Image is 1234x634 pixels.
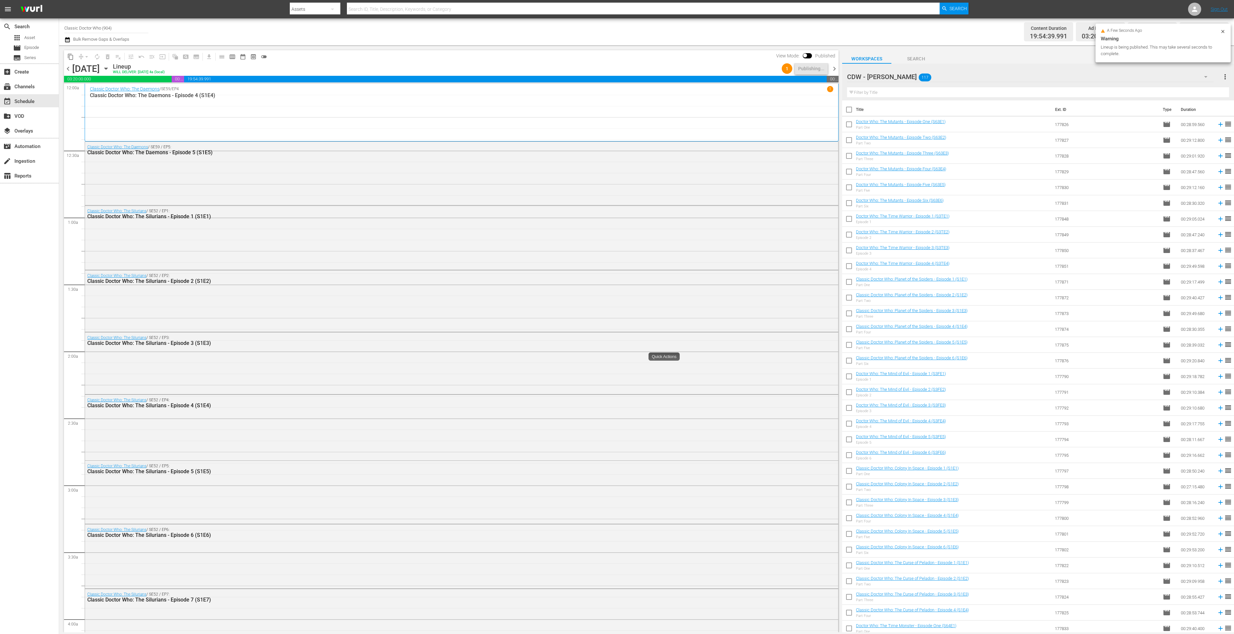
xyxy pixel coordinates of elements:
span: 24 hours Lineup View is OFF [259,52,269,62]
span: Episode [1163,215,1171,223]
svg: Add to Schedule [1217,152,1224,159]
a: Sign Out [1211,7,1228,12]
svg: Add to Schedule [1217,357,1224,364]
td: 00:28:11.667 [1178,432,1214,447]
a: Classic Doctor Who: Colony In Space - Episode 4 (S1E4) [856,513,959,518]
span: 03:20:00.000 [64,76,172,82]
svg: Add to Schedule [1217,294,1224,301]
span: Update Metadata from Key Asset [157,52,168,62]
span: 00:23:15.720 [172,76,184,82]
svg: Add to Schedule [1217,436,1224,443]
td: 177793 [1052,416,1160,432]
span: Ingestion [3,157,11,165]
span: Download as CSV [202,50,214,63]
span: reorder [1224,372,1232,380]
td: 00:28:59.560 [1178,116,1214,132]
span: chevron_left [64,65,72,73]
td: 177797 [1052,463,1160,479]
span: Copy Lineup [65,52,76,62]
td: 00:29:20.840 [1178,353,1214,369]
td: 177875 [1052,337,1160,353]
span: Episode [1163,467,1171,475]
svg: Add to Schedule [1217,326,1224,333]
span: Select an event to delete [102,52,113,62]
span: Episode [1163,498,1171,506]
div: Classic Doctor Who: The Silurians - Episode 1 (S1E1) [87,213,798,220]
a: Doctor Who: The Mutants - Episode Four (S63E4) [856,166,946,171]
div: Episode 1 [856,377,946,382]
span: Workspaces [842,55,891,63]
td: 177874 [1052,321,1160,337]
span: Channels [3,83,11,91]
span: Customize Events [123,50,136,63]
div: Part Five [856,535,959,539]
span: Episode [1163,262,1171,270]
div: Part Two [856,141,946,145]
span: Episode [1163,483,1171,491]
a: Classic Doctor Who: The Silurians [87,592,146,597]
svg: Add to Schedule [1217,137,1224,144]
td: 00:27:15.480 [1178,479,1214,495]
span: Episode [1163,388,1171,396]
a: Classic Doctor Who: The Curse of Peladon - Episode 3 (S1E3) [856,592,969,597]
span: Create [3,68,11,76]
p: / [160,87,161,91]
div: Episode 4 [856,267,949,271]
td: 00:29:49.598 [1178,258,1214,274]
div: Part Four [856,330,968,334]
td: 00:29:10.680 [1178,400,1214,416]
a: Classic Doctor Who: The Silurians [87,335,146,340]
span: Revert to Primary Episode [136,52,147,62]
span: Loop Content [92,52,102,62]
span: reorder [1224,215,1232,222]
a: Classic Doctor Who: The Curse of Peladon - Episode 1 (S1E1) [856,560,969,565]
span: Asset [13,34,21,42]
div: Part Four [856,519,959,523]
div: WILL DELIVER: [DATE] 4a (local) [113,70,165,74]
span: 00:22:04.289 [827,76,839,82]
span: Create Search Block [181,52,191,62]
div: Classic Doctor Who: The Silurians - Episode 5 (S1E5) [87,468,798,475]
td: 177830 [1052,180,1160,195]
svg: Add to Schedule [1217,404,1224,412]
span: Episode [1163,278,1171,286]
div: [DATE] [72,63,100,74]
span: date_range_outlined [240,53,246,60]
span: Remove Gaps & Overlaps [76,52,92,62]
span: Episode [1163,514,1171,522]
span: Series [13,54,21,62]
th: Title [856,100,1051,119]
a: Doctor Who: The Time Warrior - Episode 1 (S3TE1) [856,214,949,219]
div: Part Two [856,299,968,303]
td: 00:28:30.355 [1178,321,1214,337]
span: reorder [1224,325,1232,333]
a: Doctor Who: The Mind of Evil - Episode 1 (S3FE1) [856,371,946,376]
svg: Add to Schedule [1217,420,1224,427]
span: reorder [1224,167,1232,175]
a: Doctor Who: The Mind of Evil - Episode 5 (S3FE5) [856,434,946,439]
svg: Add to Schedule [1217,530,1224,538]
td: 00:28:30.320 [1178,195,1214,211]
span: Episode [1163,183,1171,191]
div: Classic Doctor Who: The Silurians - Episode 4 (S1E4) [87,402,798,409]
div: Part Two [856,488,959,492]
a: Classic Doctor Who: Planet of the Spiders - Episode 6 (S1E6) [856,355,968,360]
td: 177828 [1052,148,1160,164]
span: Clear Lineup [113,52,123,62]
td: 177850 [1052,243,1160,258]
a: Doctor Who: The Mutants - Episode Six (S63E6) [856,198,944,203]
p: SE59 / [161,87,172,91]
td: 177795 [1052,447,1160,463]
td: 177802 [1052,542,1160,558]
a: Classic Doctor Who: The Curse of Peladon - Episode 2 (S1E2) [856,576,969,581]
a: Classic Doctor Who: Colony In Space - Episode 6 (S1E6) [856,544,959,549]
p: EP4 [172,87,179,91]
div: Part Six [856,204,944,208]
td: 177827 [1052,132,1160,148]
span: Episode [1163,246,1171,254]
td: 177851 [1052,258,1160,274]
td: 177792 [1052,400,1160,416]
span: Search [3,23,11,31]
a: Doctor Who: The Mind of Evil - Episode 6 (S3FE6) [856,450,946,455]
td: 00:28:39.032 [1178,337,1214,353]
